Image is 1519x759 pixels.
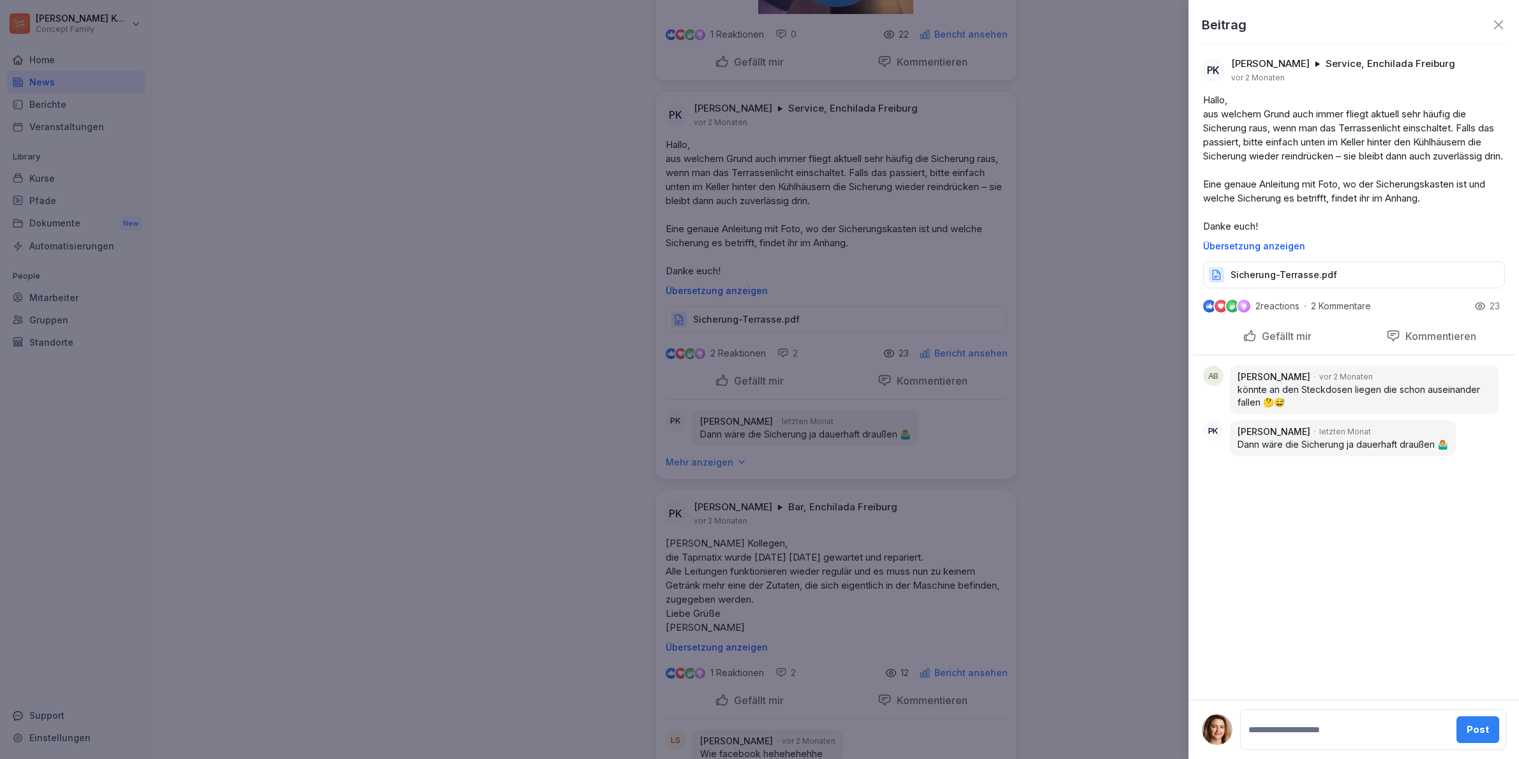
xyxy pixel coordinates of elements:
[1238,383,1491,409] p: könnte an den Steckdosen liegen die schon auseinander fallen 🤔😅
[1203,365,1223,386] div: AB
[1202,15,1246,34] p: Beitrag
[1456,716,1499,743] button: Post
[1255,301,1299,311] p: 2 reactions
[1319,371,1373,383] p: vor 2 Monaten
[1490,300,1500,313] p: 23
[1467,723,1489,737] div: Post
[1238,371,1310,383] p: [PERSON_NAME]
[1311,301,1381,311] p: 2 Kommentare
[1203,272,1505,285] a: Sicherung-Terrasse.pdf
[1257,330,1312,343] p: Gefällt mir
[1202,714,1232,745] img: ahyr4js7cjdukc2eap5hzxdw.png
[1238,438,1448,451] p: Dann wäre die Sicherung ja dauerhaft draußen 🤷🏼‍♂️
[1203,241,1505,251] p: Übersetzung anzeigen
[1202,59,1225,82] div: PK
[1231,73,1285,83] p: vor 2 Monaten
[1203,93,1505,233] p: Hallo, aus welchem Grund auch immer fliegt aktuell sehr häufig die Sicherung raus, wenn man das T...
[1203,420,1223,441] div: PK
[1326,57,1455,70] p: Service, Enchilada Freiburg
[1238,425,1310,438] p: [PERSON_NAME]
[1400,330,1476,343] p: Kommentieren
[1231,269,1337,281] p: Sicherung-Terrasse.pdf
[1319,426,1371,438] p: letzten Monat
[1231,57,1310,70] p: [PERSON_NAME]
